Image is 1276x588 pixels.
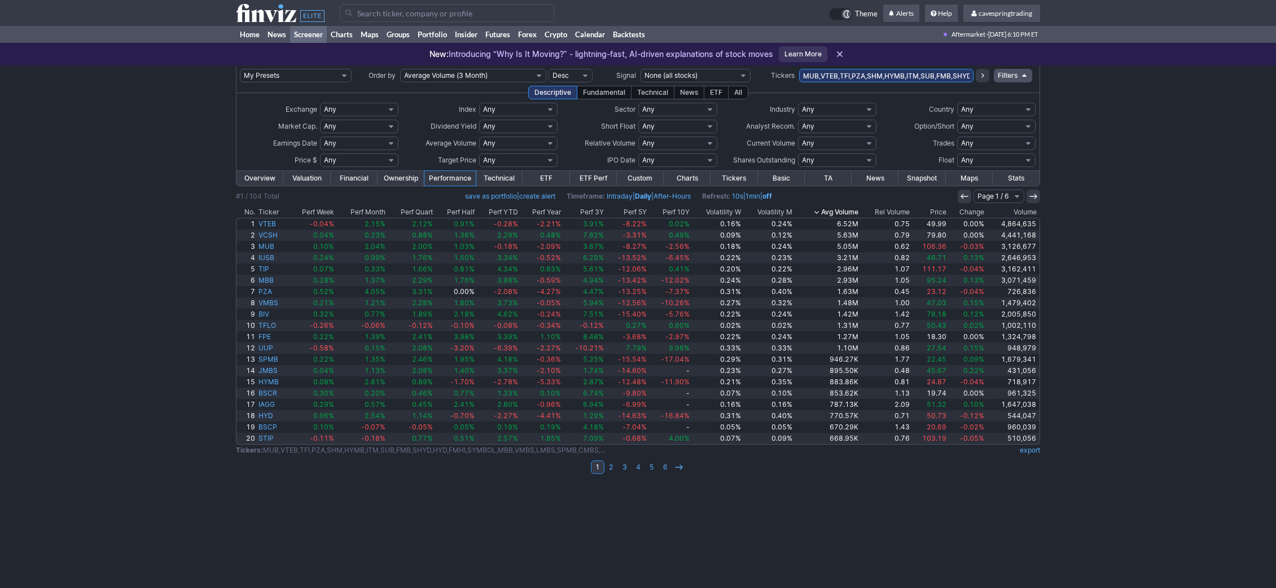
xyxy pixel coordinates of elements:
a: 2.96M [794,264,860,275]
a: save as portfolio [465,192,517,200]
span: Theme [855,8,878,20]
span: -13.25% [618,287,647,296]
a: 0.12% [743,230,794,241]
a: 1.63M [794,286,860,297]
a: 0.49% [648,230,691,241]
span: 47.03 [927,299,946,307]
div: All [728,86,748,99]
span: 0.04% [313,231,334,239]
span: 7.82% [583,231,604,239]
a: -0.04% [288,218,336,230]
a: -7.37% [648,286,691,297]
a: MBB [257,275,288,286]
a: 1.66% [387,264,435,275]
a: 0.04% [288,230,336,241]
span: 0.23% [365,231,385,239]
a: 7 [236,286,257,297]
a: 0.10% [288,241,336,252]
span: -2.09% [537,242,561,251]
a: -0.04% [948,286,986,297]
a: -12.56% [606,297,648,309]
a: 3.73% [476,297,520,309]
span: 0.52% [313,287,334,296]
span: 0.81% [454,265,475,273]
span: 3.67% [583,242,604,251]
a: 10s [732,192,743,200]
a: 0.13% [948,275,986,286]
span: 1.76% [412,253,433,262]
a: 3.88% [476,275,520,286]
a: -2.21% [520,218,563,230]
a: 1.50% [435,252,476,264]
a: 1.89% [387,309,435,320]
a: Ownership [378,171,424,186]
a: 0.27% [691,297,743,309]
a: 1.07 [860,264,911,275]
a: 0.24% [743,309,794,320]
a: 95.24 [911,275,948,286]
span: 0.28% [313,276,334,284]
a: -0.52% [520,252,563,264]
a: -12.02% [648,275,691,286]
a: 0.00% [435,286,476,297]
a: 0.48% [520,230,563,241]
a: 5.61% [563,264,606,275]
div: News [674,86,704,99]
a: 0.12% [948,309,986,320]
a: 6.29% [563,252,606,264]
a: Filters [994,69,1032,82]
span: 3.73% [497,299,518,307]
a: 1.00 [860,297,911,309]
a: 0.31% [691,286,743,297]
a: 4,441,168 [986,230,1040,241]
a: 9 [236,309,257,320]
a: -0.24% [520,309,563,320]
span: -6.45% [665,253,690,262]
span: 0.99% [365,253,385,262]
span: 1.50% [454,253,475,262]
span: 111.17 [922,265,946,273]
span: -8.27% [622,242,647,251]
a: Maps [357,26,383,43]
span: 23.12 [927,287,946,296]
a: 1min [746,192,760,200]
a: Groups [383,26,414,43]
a: 2.29% [387,275,435,286]
a: 0.18% [691,241,743,252]
div: Descriptive [528,86,577,99]
a: Learn More [779,46,827,62]
a: -8.27% [606,241,648,252]
a: 0.99% [336,252,387,264]
span: 4.94% [583,276,604,284]
span: -12.56% [618,299,647,307]
a: Valuation [283,171,330,186]
span: 46.71 [927,253,946,262]
a: Financial [331,171,378,186]
a: 2.18% [435,309,476,320]
a: 1,479,402 [986,297,1040,309]
a: 5.05M [794,241,860,252]
a: -6.45% [648,252,691,264]
span: 0.13% [963,253,984,262]
a: News [264,26,290,43]
div: Technical [631,86,674,99]
span: -7.37% [665,287,690,296]
a: 2 [236,230,257,241]
a: 79.80 [911,230,948,241]
a: Intraday [607,192,633,200]
a: 2.28% [387,297,435,309]
span: -0.28% [494,220,518,228]
a: -12.06% [606,264,648,275]
a: 0.28% [288,275,336,286]
a: -8.22% [606,218,648,230]
a: 46.71 [911,252,948,264]
a: Technical [476,171,523,186]
span: 0.63% [540,265,561,273]
a: -13.25% [606,286,648,297]
a: 4 [236,252,257,264]
a: Theme [829,8,878,20]
a: Custom [617,171,664,186]
span: -3.31% [622,231,647,239]
a: 2.29% [476,230,520,241]
a: 0.23% [336,230,387,241]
